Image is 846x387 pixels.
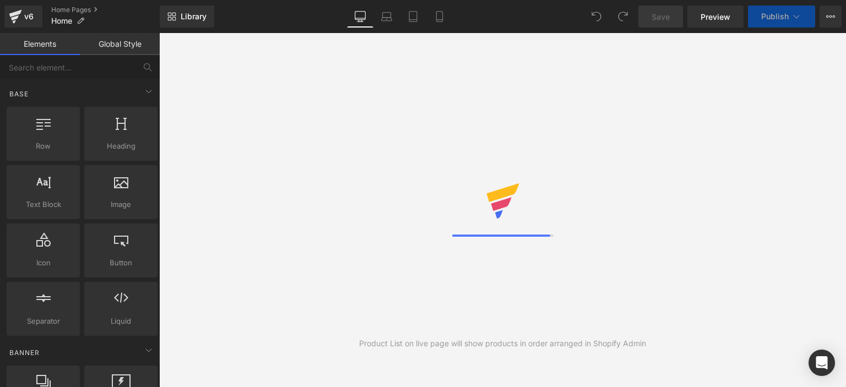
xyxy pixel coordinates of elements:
div: v6 [22,9,36,24]
span: Base [8,89,30,99]
a: Desktop [347,6,373,28]
span: Image [88,199,154,210]
span: Row [10,140,77,152]
span: Home [51,17,72,25]
span: Banner [8,347,41,358]
a: New Library [160,6,214,28]
span: Liquid [88,315,154,327]
a: Home Pages [51,6,160,14]
a: Laptop [373,6,400,28]
a: Tablet [400,6,426,28]
div: Open Intercom Messenger [809,350,835,376]
a: v6 [4,6,42,28]
div: Product List on live page will show products in order arranged in Shopify Admin [359,337,646,350]
button: Publish [748,6,815,28]
span: Separator [10,315,77,327]
a: Mobile [426,6,453,28]
button: More [820,6,842,28]
button: Undo [585,6,608,28]
span: Library [181,12,207,21]
span: Button [88,257,154,269]
span: Save [652,11,670,23]
span: Heading [88,140,154,152]
a: Preview [687,6,744,28]
span: Text Block [10,199,77,210]
span: Preview [701,11,730,23]
span: Icon [10,257,77,269]
a: Global Style [80,33,160,55]
span: Publish [761,12,789,21]
button: Redo [612,6,634,28]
